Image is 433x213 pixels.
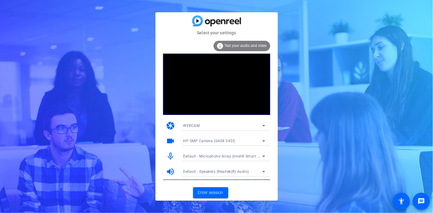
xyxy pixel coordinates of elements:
span: WEBCAM [183,124,200,128]
mat-icon: camera [166,121,175,130]
span: Enter session [198,189,223,196]
span: Test your audio and video [225,44,267,48]
mat-icon: message [418,198,425,205]
span: Default - Speakers (Realtek(R) Audio) [183,169,249,174]
mat-icon: info [217,42,224,50]
mat-icon: volume_up [166,167,175,176]
span: HP 5MP Camera (0408:545f) [183,139,236,143]
mat-card-subtitle: Select your settings [155,29,278,36]
mat-icon: mic_none [166,152,175,161]
button: Enter session [193,187,228,198]
img: blue-gradient.svg [192,15,241,26]
mat-icon: accessibility [398,198,405,205]
mat-icon: videocam [166,136,175,146]
span: Default - Microphone Array (Intel® Smart Sound Technology for Digital Microphones) [183,154,335,158]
